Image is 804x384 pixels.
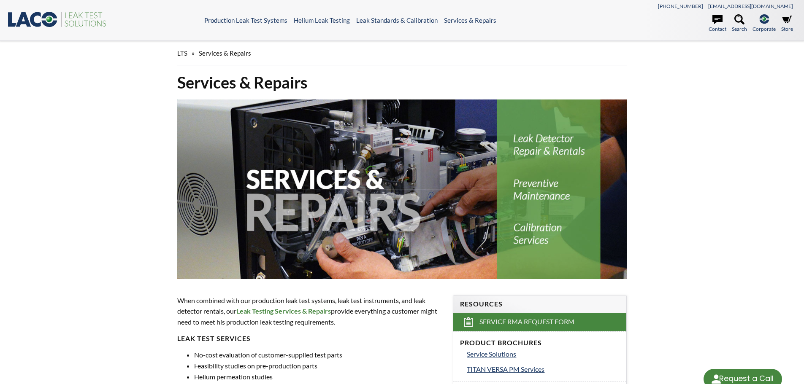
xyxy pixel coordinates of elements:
span: LTS [177,49,187,57]
li: Helium permeation studies [194,371,443,382]
h4: Product Brochures [460,338,620,347]
a: [PHONE_NUMBER] [658,3,703,9]
a: Services & Repairs [444,16,496,24]
a: [EMAIL_ADDRESS][DOMAIN_NAME] [708,3,793,9]
span: Corporate [753,25,776,33]
a: Search [732,14,747,33]
h4: Leak Test Services [177,334,443,343]
img: Service & Repairs header [177,99,627,279]
span: Services & Repairs [199,49,251,57]
a: Helium Leak Testing [294,16,350,24]
strong: Leak Testing Services & Repairs [236,307,331,315]
a: Service Solutions [467,349,620,360]
p: When combined with our production leak test systems, leak test instruments, and leak detector ren... [177,295,443,328]
a: Store [781,14,793,33]
a: Service RMA Request Form [453,313,626,331]
span: Service RMA Request Form [479,317,574,326]
a: TITAN VERSA PM Services [467,364,620,375]
span: Service Solutions [467,350,516,358]
h4: Resources [460,300,620,309]
div: » [177,41,627,65]
a: Contact [709,14,726,33]
a: Leak Standards & Calibration [356,16,438,24]
li: Feasibility studies on pre-production parts [194,360,443,371]
span: TITAN VERSA PM Services [467,365,544,373]
li: No-cost evaluation of customer-supplied test parts [194,349,443,360]
h1: Services & Repairs [177,72,627,93]
a: Production Leak Test Systems [204,16,287,24]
